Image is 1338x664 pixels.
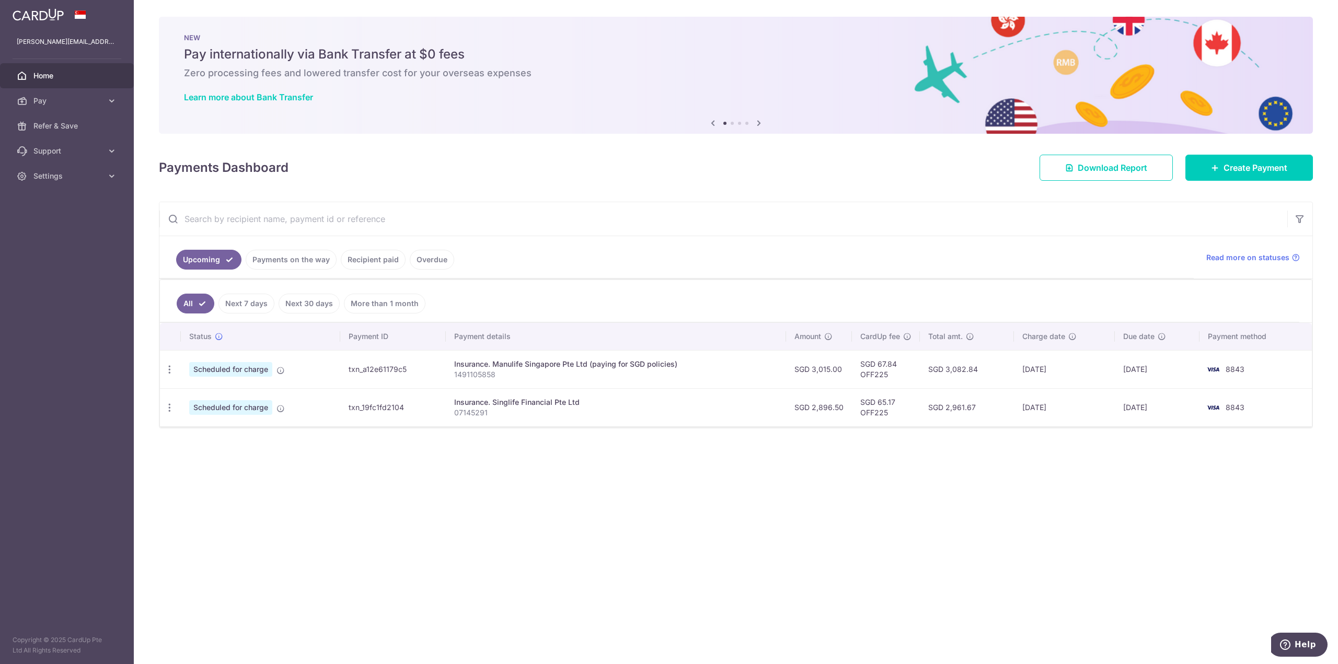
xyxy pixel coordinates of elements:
[786,350,852,388] td: SGD 3,015.00
[1226,365,1244,374] span: 8843
[159,158,289,177] h4: Payments Dashboard
[33,96,102,106] span: Pay
[1206,252,1300,263] a: Read more on statuses
[1226,403,1244,412] span: 8843
[852,350,920,388] td: SGD 67.84 OFF225
[920,350,1014,388] td: SGD 3,082.84
[246,250,337,270] a: Payments on the way
[1185,155,1313,181] a: Create Payment
[189,362,272,377] span: Scheduled for charge
[176,250,241,270] a: Upcoming
[410,250,454,270] a: Overdue
[1271,633,1328,659] iframe: Opens a widget where you can find more information
[218,294,274,313] a: Next 7 days
[159,17,1313,134] img: Bank transfer banner
[1115,350,1199,388] td: [DATE]
[177,294,214,313] a: All
[33,146,102,156] span: Support
[794,331,821,342] span: Amount
[1199,323,1312,350] th: Payment method
[184,33,1288,42] p: NEW
[454,369,778,380] p: 1491105858
[17,37,117,47] p: [PERSON_NAME][EMAIL_ADDRESS][PERSON_NAME][DOMAIN_NAME]
[279,294,340,313] a: Next 30 days
[1224,161,1287,174] span: Create Payment
[454,359,778,369] div: Insurance. Manulife Singapore Pte Ltd (paying for SGD policies)
[860,331,900,342] span: CardUp fee
[340,323,446,350] th: Payment ID
[13,8,64,21] img: CardUp
[184,46,1288,63] h5: Pay internationally via Bank Transfer at $0 fees
[454,407,778,418] p: 07145291
[454,397,778,407] div: Insurance. Singlife Financial Pte Ltd
[1022,331,1065,342] span: Charge date
[189,331,212,342] span: Status
[786,388,852,426] td: SGD 2,896.50
[1115,388,1199,426] td: [DATE]
[852,388,920,426] td: SGD 65.17 OFF225
[1040,155,1173,181] a: Download Report
[33,121,102,131] span: Refer & Save
[1014,388,1115,426] td: [DATE]
[184,92,313,102] a: Learn more about Bank Transfer
[920,388,1014,426] td: SGD 2,961.67
[189,400,272,415] span: Scheduled for charge
[1078,161,1147,174] span: Download Report
[1203,401,1224,414] img: Bank Card
[928,331,963,342] span: Total amt.
[1206,252,1289,263] span: Read more on statuses
[446,323,786,350] th: Payment details
[344,294,425,313] a: More than 1 month
[340,388,446,426] td: txn_19fc1fd2104
[1014,350,1115,388] td: [DATE]
[33,171,102,181] span: Settings
[159,202,1287,236] input: Search by recipient name, payment id or reference
[341,250,406,270] a: Recipient paid
[184,67,1288,79] h6: Zero processing fees and lowered transfer cost for your overseas expenses
[1123,331,1155,342] span: Due date
[33,71,102,81] span: Home
[1203,363,1224,376] img: Bank Card
[340,350,446,388] td: txn_a12e61179c5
